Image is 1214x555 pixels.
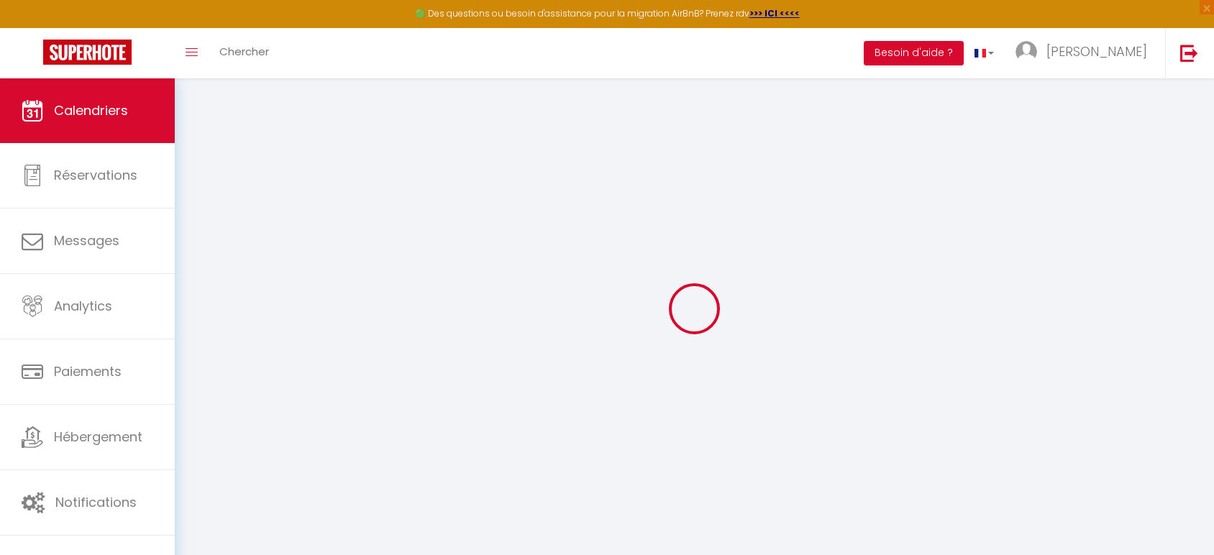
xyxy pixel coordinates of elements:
[219,44,269,59] span: Chercher
[1005,28,1165,78] a: ... [PERSON_NAME]
[1046,42,1147,60] span: [PERSON_NAME]
[54,428,142,446] span: Hébergement
[55,493,137,511] span: Notifications
[54,101,128,119] span: Calendriers
[54,166,137,184] span: Réservations
[864,41,964,65] button: Besoin d'aide ?
[1180,44,1198,62] img: logout
[1016,41,1037,63] img: ...
[54,231,119,249] span: Messages
[54,297,112,315] span: Analytics
[749,7,800,19] a: >>> ICI <<<<
[209,28,280,78] a: Chercher
[54,362,122,380] span: Paiements
[43,40,132,65] img: Super Booking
